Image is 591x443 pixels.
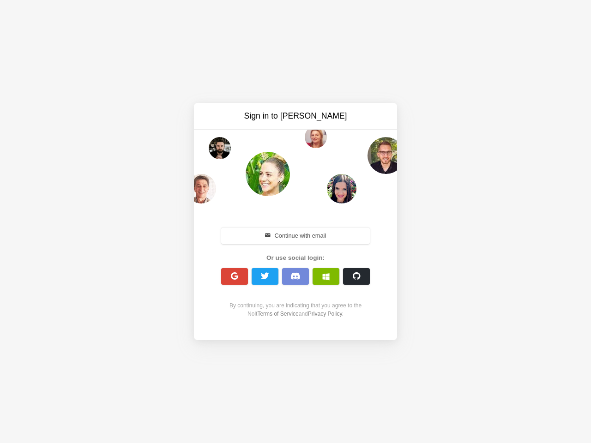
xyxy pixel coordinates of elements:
[216,253,375,263] div: Or use social login:
[216,301,375,318] div: By continuing, you are indicating that you agree to the Nolt and .
[221,227,370,244] button: Continue with email
[308,311,342,317] a: Privacy Policy
[218,110,373,122] h3: Sign in to [PERSON_NAME]
[257,311,298,317] a: Terms of Service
